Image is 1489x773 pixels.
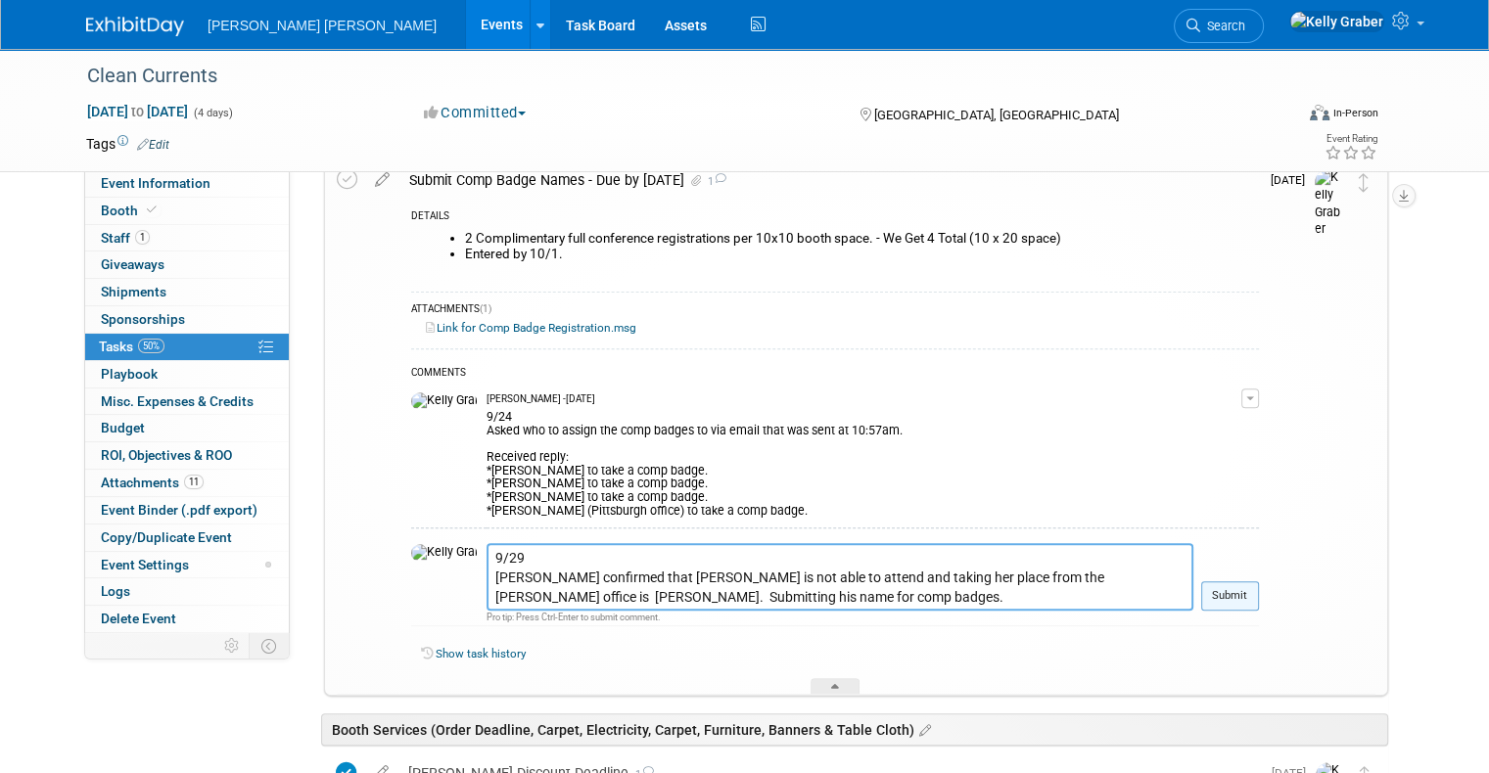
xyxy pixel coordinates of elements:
button: Submit [1201,581,1259,611]
a: Staff1 [85,225,289,251]
span: Search [1200,19,1245,33]
a: Delete Event [85,606,289,632]
span: Event Information [101,175,210,191]
span: Event Binder (.pdf export) [101,502,257,518]
span: ROI, Objectives & ROO [101,447,232,463]
span: [DATE] [DATE] [86,103,189,120]
span: Logs [101,583,130,599]
div: Booth Services (Order Deadline, Carpet, Electricity, Carpet, Furniture, Banners & Table Cloth) [321,713,1388,746]
a: Event Information [85,170,289,197]
span: Delete Event [101,611,176,626]
img: ExhibitDay [86,17,184,36]
td: Tags [86,134,169,154]
a: Logs [85,578,289,605]
div: Clean Currents [80,59,1269,94]
a: Giveaways [85,251,289,278]
a: Shipments [85,279,289,305]
a: Budget [85,415,289,441]
div: DETAILS [411,209,1259,226]
img: Kelly Graber [411,392,477,410]
span: (4 days) [192,107,233,119]
a: Event Binder (.pdf export) [85,497,289,523]
td: Toggle Event Tabs [250,633,290,659]
div: Event Format [1187,102,1378,131]
span: Shipments [101,284,166,299]
li: 2 Complimentary full conference registrations per 10x10 booth space. - We Get 4 Total (10 x 20 sp... [465,231,1259,247]
a: Edit sections [914,719,931,739]
i: Move task [1359,173,1369,192]
img: Kelly Graber [1289,11,1384,32]
img: Kelly Graber [1315,169,1344,239]
span: 50% [138,339,164,353]
i: Booth reservation complete [147,205,157,215]
div: ATTACHMENTS [411,302,1259,319]
span: (1) [480,303,491,314]
span: 11 [184,475,204,489]
span: [GEOGRAPHIC_DATA], [GEOGRAPHIC_DATA] [874,108,1119,122]
div: In-Person [1332,106,1378,120]
li: Entered by 10/1. [465,247,1259,262]
span: Playbook [101,366,158,382]
a: Sponsorships [85,306,289,333]
span: Staff [101,230,150,246]
a: Booth [85,198,289,224]
span: Modified Layout [265,562,271,568]
div: COMMENTS [411,364,1259,385]
a: Playbook [85,361,289,387]
span: [PERSON_NAME] - [DATE] [487,392,595,406]
a: Show task history [436,647,526,660]
span: Tasks [99,339,164,354]
span: Copy/Duplicate Event [101,529,232,545]
a: Edit [137,138,169,152]
span: 1 [135,230,150,245]
img: Format-Inperson.png [1310,105,1329,120]
div: Submit Comp Badge Names - Due by [DATE] [399,163,1259,197]
span: [PERSON_NAME] [PERSON_NAME] [208,18,437,33]
a: ROI, Objectives & ROO [85,442,289,469]
a: Misc. Expenses & Credits [85,388,289,415]
span: Misc. Expenses & Credits [101,393,254,409]
img: Kelly Graber [411,544,477,562]
button: Committed [417,103,534,123]
span: 1 [705,175,726,188]
span: [DATE] [1271,173,1315,187]
div: Event Rating [1325,134,1377,144]
a: Tasks50% [85,334,289,360]
span: Event Settings [101,557,189,572]
span: Giveaways [101,256,164,272]
td: Personalize Event Tab Strip [215,633,250,659]
a: Copy/Duplicate Event [85,524,289,551]
a: Event Settings [85,552,289,578]
span: Sponsorships [101,311,185,327]
a: Link for Comp Badge Registration.msg [426,321,636,335]
a: edit [365,171,399,189]
span: Booth [101,203,161,218]
div: Pro tip: Press Ctrl-Enter to submit comment. [487,611,1193,623]
div: 9/24 Asked who to assign the comp badges to via email that was sent at 10:57am. Received reply: *... [487,406,1241,518]
span: Budget [101,420,145,435]
a: Attachments11 [85,470,289,496]
a: Search [1174,9,1264,43]
span: Attachments [101,475,204,490]
span: to [128,104,147,119]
